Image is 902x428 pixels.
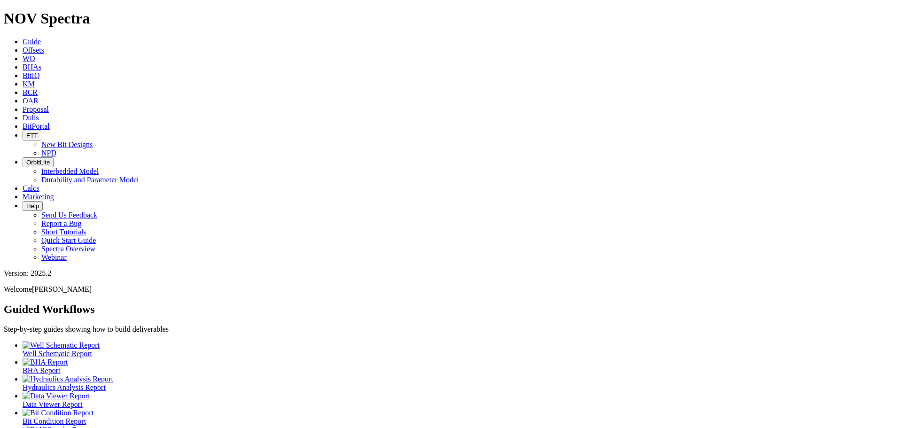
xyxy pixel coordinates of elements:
a: Calcs [23,184,39,192]
span: Data Viewer Report [23,400,83,408]
a: Data Viewer Report Data Viewer Report [23,392,898,408]
a: Send Us Feedback [41,211,97,219]
a: Durability and Parameter Model [41,176,139,184]
a: Dulls [23,114,39,122]
a: BCR [23,88,38,96]
span: Bit Condition Report [23,417,86,425]
a: BitIQ [23,71,39,79]
span: Help [26,202,39,210]
a: Spectra Overview [41,245,95,253]
a: WD [23,54,35,62]
a: BitPortal [23,122,50,130]
img: Hydraulics Analysis Report [23,375,113,383]
img: Data Viewer Report [23,392,90,400]
a: Proposal [23,105,49,113]
a: Well Schematic Report Well Schematic Report [23,341,898,358]
img: Bit Condition Report [23,409,93,417]
h2: Guided Workflows [4,303,898,316]
a: Bit Condition Report Bit Condition Report [23,409,898,425]
a: Webinar [41,253,67,261]
span: [PERSON_NAME] [32,285,92,293]
img: BHA Report [23,358,68,366]
a: OAR [23,97,39,105]
div: Version: 2025.2 [4,269,898,278]
p: Welcome [4,285,898,294]
button: FTT [23,131,41,140]
a: Hydraulics Analysis Report Hydraulics Analysis Report [23,375,898,391]
a: NPD [41,149,56,157]
span: FTT [26,132,38,139]
a: Quick Start Guide [41,236,96,244]
button: OrbitLite [23,157,54,167]
a: Report a Bug [41,219,81,227]
a: Marketing [23,193,54,201]
p: Step-by-step guides showing how to build deliverables [4,325,898,334]
a: Offsets [23,46,44,54]
a: KM [23,80,35,88]
a: BHA Report BHA Report [23,358,898,374]
span: BHA Report [23,366,60,374]
h1: NOV Spectra [4,10,898,27]
a: Guide [23,38,41,46]
span: Well Schematic Report [23,350,92,358]
button: Help [23,201,43,211]
a: New Bit Designs [41,140,93,148]
span: Hydraulics Analysis Report [23,383,106,391]
a: Interbedded Model [41,167,99,175]
a: Short Tutorials [41,228,86,236]
a: BHAs [23,63,41,71]
img: Well Schematic Report [23,341,100,350]
span: OrbitLite [26,159,50,166]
